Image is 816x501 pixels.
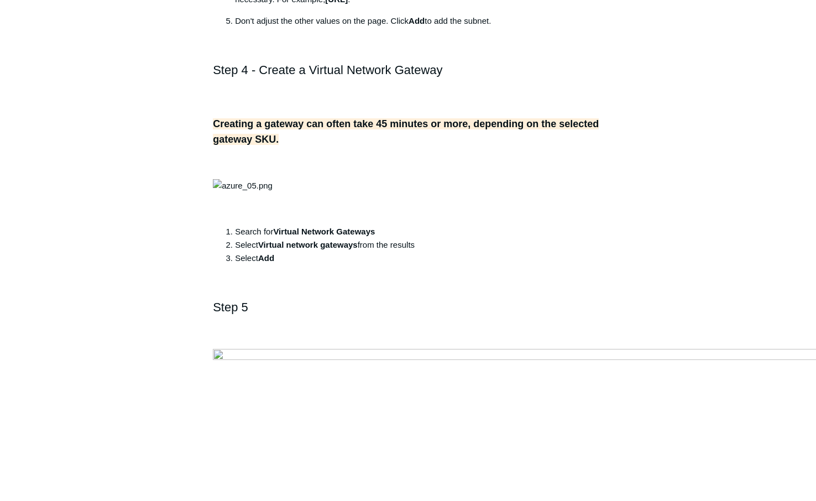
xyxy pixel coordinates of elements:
strong: Add [258,253,274,263]
p: Don't adjust the other values on the page. Click to add the subnet. [235,14,603,28]
img: azure_05.png [213,179,273,192]
strong: Creating a gateway can often take 45 minutes or more, depending on the selected gateway SKU. [213,118,599,145]
strong: Virtual network gateways [258,240,358,249]
strong: Add [409,16,425,25]
h2: Step 5 [213,298,603,317]
h2: Step 4 - Create a Virtual Network Gateway [213,60,603,80]
strong: Virtual Network Gateways [273,227,375,236]
li: Select from the results [235,238,603,252]
li: Select [235,252,603,265]
li: Search for [235,225,603,238]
